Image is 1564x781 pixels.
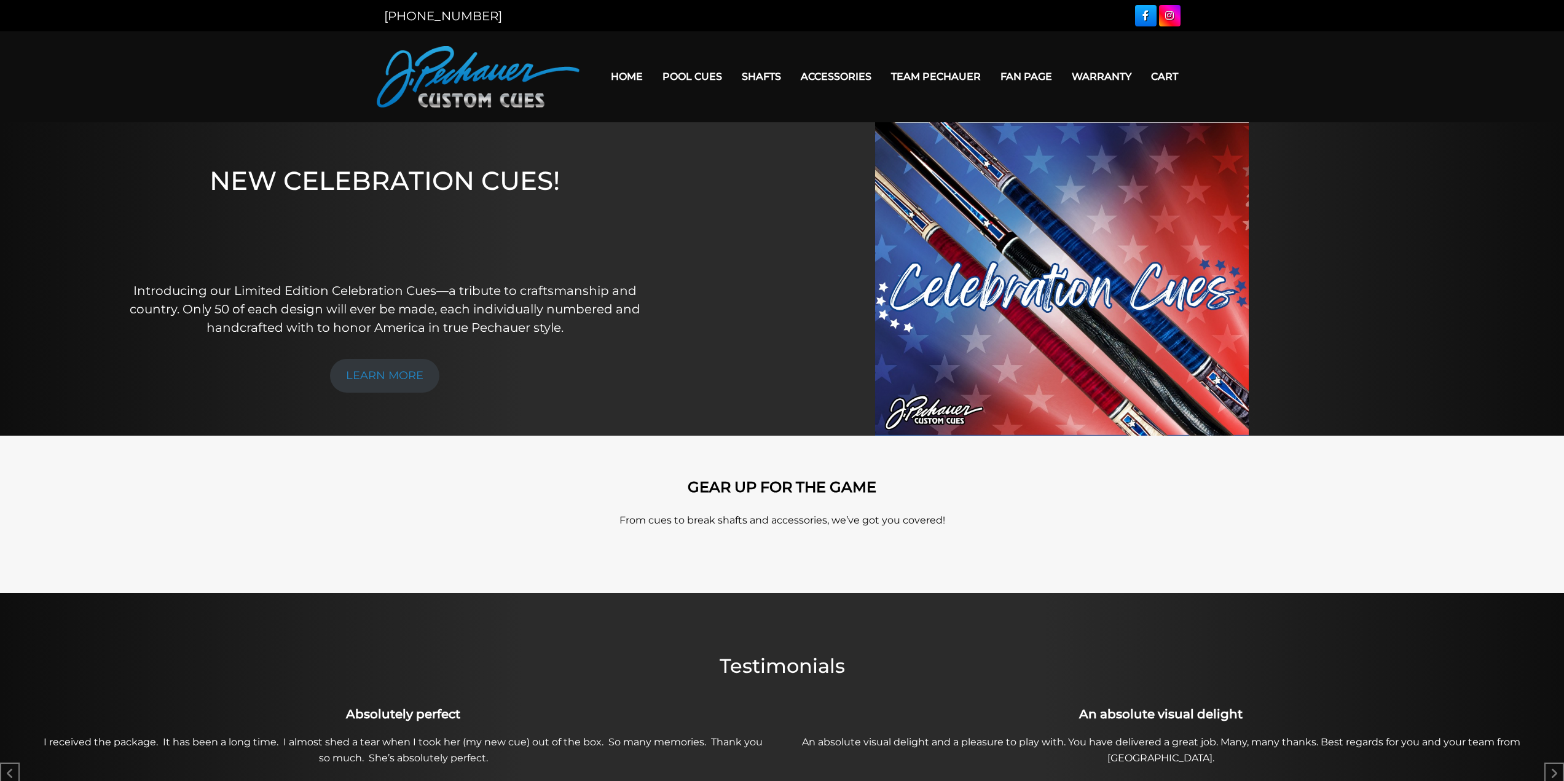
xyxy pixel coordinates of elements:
a: Accessories [791,61,881,92]
a: LEARN MORE [330,359,439,393]
a: Shafts [732,61,791,92]
a: [PHONE_NUMBER] [384,9,502,23]
h1: NEW CELEBRATION CUES! [124,165,646,264]
p: I received the package. It has been a long time. I almost shed a tear when I took her (my new cue... [31,734,776,766]
p: From cues to break shafts and accessories, we’ve got you covered! [432,513,1133,528]
strong: GEAR UP FOR THE GAME [688,478,876,496]
h3: Absolutely perfect [31,705,776,723]
a: Fan Page [991,61,1062,92]
a: Team Pechauer [881,61,991,92]
a: Cart [1141,61,1188,92]
p: Introducing our Limited Edition Celebration Cues—a tribute to craftsmanship and country. Only 50 ... [124,281,646,337]
a: Warranty [1062,61,1141,92]
a: Home [601,61,653,92]
p: An absolute visual delight and a pleasure to play with. You have delivered a great job. Many, man... [789,734,1533,766]
a: Pool Cues [653,61,732,92]
img: Pechauer Custom Cues [377,46,580,108]
h3: An absolute visual delight [789,705,1533,723]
